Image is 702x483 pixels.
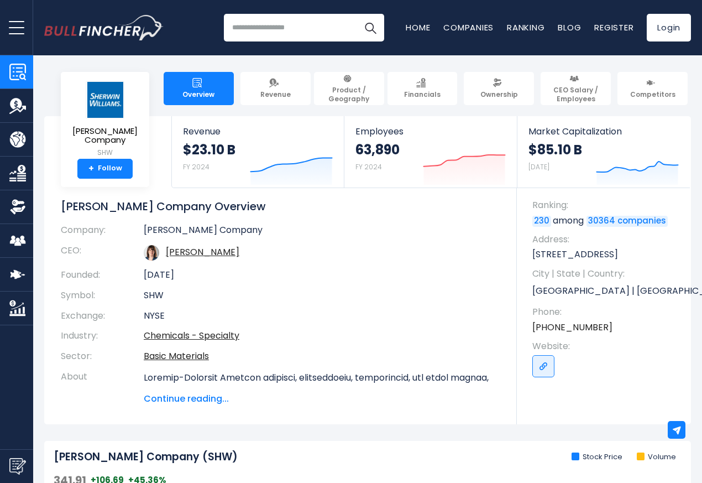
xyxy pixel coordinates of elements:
[144,350,209,362] a: Basic Materials
[355,141,400,158] strong: 63,890
[443,22,494,33] a: Companies
[355,162,382,172] small: FY 2024
[61,367,144,406] th: About
[9,199,26,215] img: Ownership
[464,72,534,105] a: Ownership
[586,216,668,227] a: 30364 companies
[344,116,516,188] a: Employees 63,890 FY 2024
[182,90,214,99] span: Overview
[517,116,690,188] a: Market Capitalization $85.10 B [DATE]
[70,127,140,145] span: [PERSON_NAME] Company
[144,306,500,326] td: NYSE
[532,248,680,261] p: [STREET_ADDRESS]
[532,216,551,227] a: 230
[240,72,311,105] a: Revenue
[69,81,141,159] a: [PERSON_NAME] Company SHW
[546,86,606,103] span: CEO Salary / Employees
[532,283,680,299] p: [GEOGRAPHIC_DATA] | [GEOGRAPHIC_DATA] | US
[355,126,505,137] span: Employees
[88,164,94,174] strong: +
[164,72,234,105] a: Overview
[558,22,581,33] a: Blog
[260,90,291,99] span: Revenue
[528,162,549,172] small: [DATE]
[630,90,675,99] span: Competitors
[70,148,140,158] small: SHW
[532,340,680,352] span: Website:
[528,141,582,158] strong: $85.10 B
[480,90,518,99] span: Ownership
[144,265,500,285] td: [DATE]
[44,15,163,40] a: Go to homepage
[532,233,680,246] span: Address:
[357,14,384,41] button: Search
[61,346,144,367] th: Sector:
[61,306,144,326] th: Exchange:
[319,86,379,103] span: Product / Geography
[61,285,144,306] th: Symbol:
[166,246,239,258] a: ceo
[183,126,333,137] span: Revenue
[44,15,164,40] img: Bullfincher logo
[144,285,500,306] td: SHW
[144,392,500,406] span: Continue reading...
[61,199,500,214] h1: [PERSON_NAME] Company Overview
[532,215,680,227] p: among
[404,90,441,99] span: Financials
[647,14,691,41] a: Login
[532,199,680,211] span: Ranking:
[528,126,679,137] span: Market Capitalization
[541,72,611,105] a: CEO Salary / Employees
[572,453,622,462] li: Stock Price
[507,22,544,33] a: Ranking
[61,265,144,285] th: Founded:
[314,72,384,105] a: Product / Geography
[172,116,344,188] a: Revenue $23.10 B FY 2024
[617,72,688,105] a: Competitors
[144,245,159,261] img: heidi-petz.jpg
[61,326,144,346] th: Industry:
[532,321,612,334] a: [PHONE_NUMBER]
[54,450,238,464] h2: [PERSON_NAME] Company (SHW)
[532,355,554,377] a: Go to link
[594,22,633,33] a: Register
[183,162,209,172] small: FY 2024
[144,225,500,241] td: [PERSON_NAME] Company
[532,306,680,318] span: Phone:
[183,141,235,158] strong: $23.10 B
[144,329,239,342] a: Chemicals - Specialty
[387,72,458,105] a: Financials
[532,268,680,280] span: City | State | Country:
[406,22,430,33] a: Home
[61,241,144,265] th: CEO:
[61,225,144,241] th: Company:
[637,453,676,462] li: Volume
[77,159,133,179] a: +Follow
